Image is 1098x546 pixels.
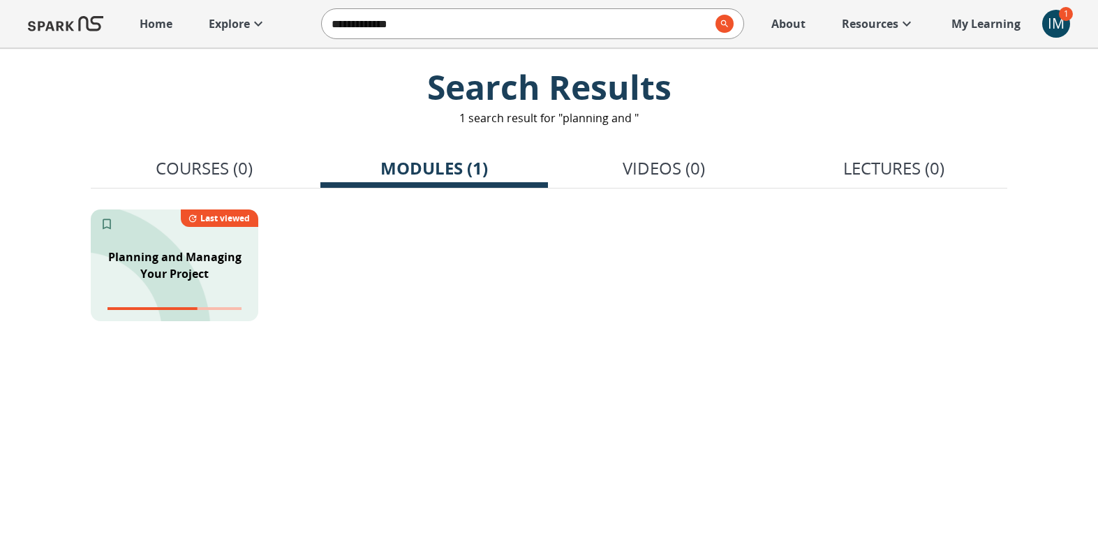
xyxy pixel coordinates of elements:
[209,15,250,32] p: Explore
[28,7,103,40] img: Logo of SPARK at Stanford
[156,156,253,181] p: Courses (0)
[251,64,847,110] p: Search Results
[202,8,274,39] a: Explore
[133,8,179,39] a: Home
[1042,10,1070,38] div: IM
[842,15,898,32] p: Resources
[1059,7,1073,21] span: 1
[623,156,705,181] p: Videos (0)
[1042,10,1070,38] button: account of current user
[140,15,172,32] p: Home
[944,8,1028,39] a: My Learning
[107,307,242,310] span: Module completion progress of user
[459,110,639,126] p: 1 search result for "planning and "
[710,9,734,38] button: search
[771,15,806,32] p: About
[835,8,922,39] a: Resources
[380,156,488,181] p: Modules (1)
[951,15,1021,32] p: My Learning
[100,217,114,231] svg: Add to My Learning
[843,156,944,181] p: Lectures (0)
[200,212,250,224] p: Last viewed
[91,209,258,321] div: SPARK NS branding pattern
[99,249,250,282] p: Planning and Managing Your Project
[764,8,813,39] a: About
